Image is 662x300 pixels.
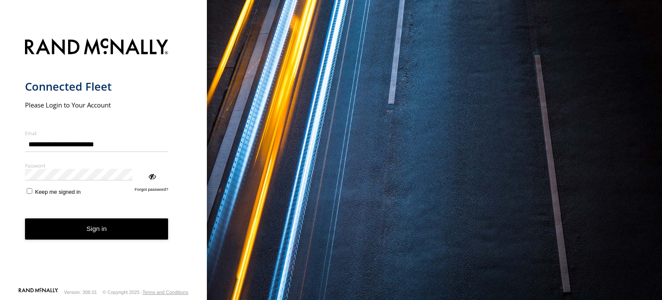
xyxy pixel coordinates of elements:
[25,130,169,136] label: Email
[25,162,169,169] label: Password
[147,172,156,180] div: ViewPassword
[143,290,188,295] a: Terms and Conditions
[19,288,58,297] a: Visit our Website
[25,101,169,109] h2: Please Login to Your Account
[25,33,182,287] form: main
[25,79,169,94] h1: Connected Fleet
[103,290,188,295] div: © Copyright 2025 -
[25,218,169,240] button: Sign in
[25,37,169,59] img: Rand McNally
[64,290,97,295] div: Version: 308.01
[27,188,32,194] input: Keep me signed in
[135,187,169,195] a: Forgot password?
[35,189,81,195] span: Keep me signed in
